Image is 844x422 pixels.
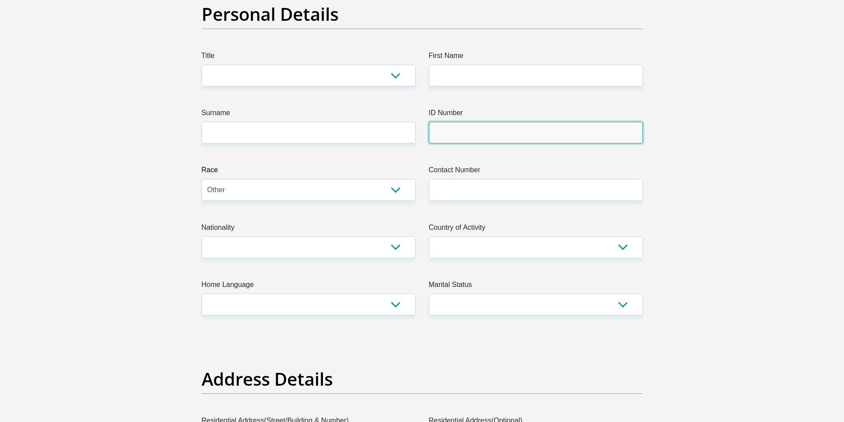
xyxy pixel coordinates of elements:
input: Contact Number [429,179,643,201]
label: Surname [202,108,416,122]
label: Country of Activity [429,222,643,236]
h2: Personal Details [202,4,643,25]
label: ID Number [429,108,643,122]
label: Race [202,165,416,179]
input: ID Number [429,122,643,143]
label: Nationality [202,222,416,236]
label: Home Language [202,279,416,294]
input: Surname [202,122,416,143]
h2: Address Details [202,368,643,390]
label: First Name [429,50,643,65]
label: Title [202,50,416,65]
label: Marital Status [429,279,643,294]
label: Contact Number [429,165,643,179]
input: First Name [429,65,643,86]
